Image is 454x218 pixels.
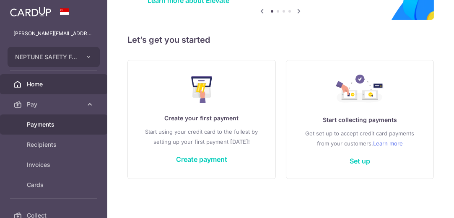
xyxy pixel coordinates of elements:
span: Recipients [27,140,82,149]
span: Invoices [27,161,82,169]
p: Start using your credit card to the fullest by setting up your first payment [DATE]! [145,127,259,147]
p: Create your first payment [145,113,259,123]
img: Collect Payment [336,75,384,105]
a: Learn more [373,138,403,148]
span: NEPTUNE SAFETY FAR EAST PTE. LTD. [15,53,77,61]
p: [PERSON_NAME][EMAIL_ADDRESS][DOMAIN_NAME] [13,29,94,38]
span: Pay [27,100,82,109]
img: CardUp [10,7,51,17]
p: Get set up to accept credit card payments from your customers. [303,128,417,148]
a: Create payment [176,155,227,163]
a: Set up [350,157,370,165]
span: Home [27,80,82,88]
h5: Let’s get you started [127,33,434,47]
p: Start collecting payments [303,115,417,125]
span: Payments [27,120,82,129]
span: Cards [27,181,82,189]
img: Make Payment [191,76,213,103]
button: NEPTUNE SAFETY FAR EAST PTE. LTD. [8,47,100,67]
